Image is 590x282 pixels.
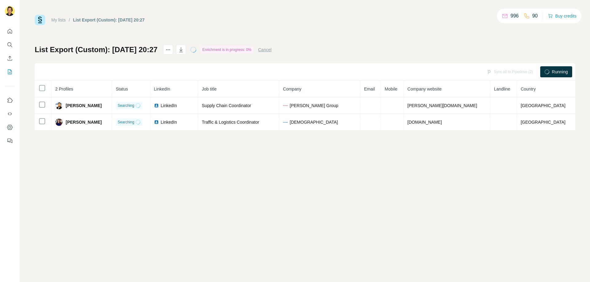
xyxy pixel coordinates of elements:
[35,15,45,25] img: Surfe Logo
[364,87,375,91] span: Email
[202,103,251,108] span: Supply Chain Coordinator
[5,135,15,146] button: Feedback
[532,12,538,20] p: 90
[407,103,477,108] span: [PERSON_NAME][DOMAIN_NAME]
[154,87,170,91] span: LinkedIn
[5,53,15,64] button: Enrich CSV
[407,87,442,91] span: Company website
[66,102,102,109] span: [PERSON_NAME]
[5,26,15,37] button: Quick start
[258,47,272,53] button: Cancel
[552,69,568,75] span: Running
[290,102,338,109] span: [PERSON_NAME] Group
[5,66,15,77] button: My lists
[510,12,519,20] p: 996
[5,122,15,133] button: Dashboard
[55,118,63,126] img: Avatar
[66,119,102,125] span: [PERSON_NAME]
[521,120,565,125] span: [GEOGRAPHIC_DATA]
[5,108,15,119] button: Use Surfe API
[5,95,15,106] button: Use Surfe on LinkedIn
[548,12,576,20] button: Buy credits
[161,102,177,109] span: LinkedIn
[161,119,177,125] span: LinkedIn
[407,120,442,125] span: [DOMAIN_NAME]
[35,45,158,55] h1: List Export (Custom): [DATE] 20:27
[521,103,565,108] span: [GEOGRAPHIC_DATA]
[73,17,145,23] div: List Export (Custom): [DATE] 20:27
[202,120,259,125] span: Traffic & Logistics Coordinator
[385,87,397,91] span: Mobile
[51,17,66,22] a: My lists
[118,103,134,108] span: Searching
[69,17,70,23] li: /
[290,119,338,125] span: [DEMOGRAPHIC_DATA]
[283,87,301,91] span: Company
[55,87,73,91] span: 2 Profiles
[283,120,288,125] img: company-logo
[283,103,288,108] img: company-logo
[116,87,128,91] span: Status
[5,39,15,50] button: Search
[55,102,63,109] img: Avatar
[521,87,536,91] span: Country
[201,46,253,53] div: Enrichment is in progress: 0%
[154,120,159,125] img: LinkedIn logo
[154,103,159,108] img: LinkedIn logo
[5,6,15,16] img: Avatar
[163,45,173,55] button: actions
[118,119,134,125] span: Searching
[494,87,510,91] span: Landline
[202,87,217,91] span: Job title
